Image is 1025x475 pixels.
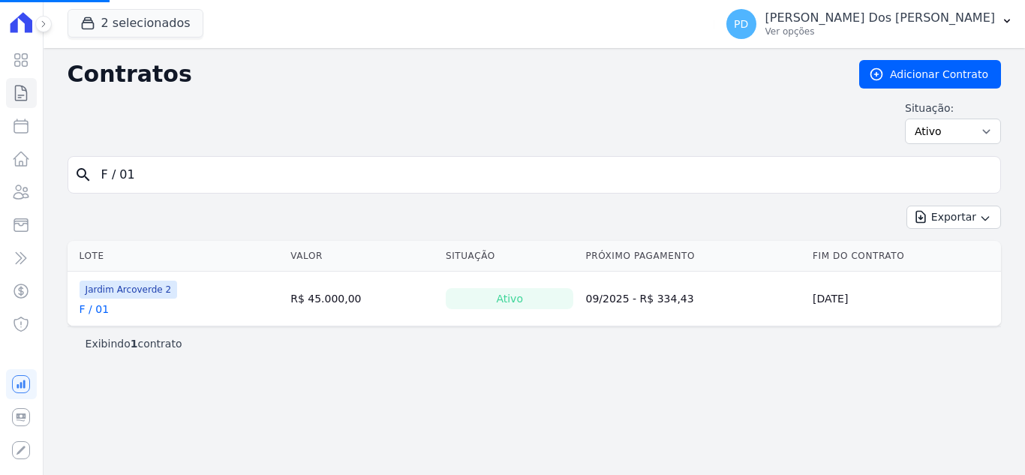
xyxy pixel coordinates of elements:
[68,241,285,272] th: Lote
[131,338,138,350] b: 1
[68,9,203,38] button: 2 selecionados
[585,293,693,305] a: 09/2025 - R$ 334,43
[579,241,807,272] th: Próximo Pagamento
[906,206,1001,229] button: Exportar
[905,101,1001,116] label: Situação:
[765,26,995,38] p: Ver opções
[284,272,440,326] td: R$ 45.000,00
[68,61,835,88] h2: Contratos
[92,160,994,190] input: Buscar por nome do lote
[446,288,574,309] div: Ativo
[86,336,182,351] p: Exibindo contrato
[765,11,995,26] p: [PERSON_NAME] Dos [PERSON_NAME]
[807,272,1001,326] td: [DATE]
[74,166,92,184] i: search
[80,302,109,317] a: F / 01
[284,241,440,272] th: Valor
[80,281,178,299] span: Jardim Arcoverde 2
[859,60,1001,89] a: Adicionar Contrato
[807,241,1001,272] th: Fim do Contrato
[734,19,748,29] span: PD
[714,3,1025,45] button: PD [PERSON_NAME] Dos [PERSON_NAME] Ver opções
[440,241,580,272] th: Situação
